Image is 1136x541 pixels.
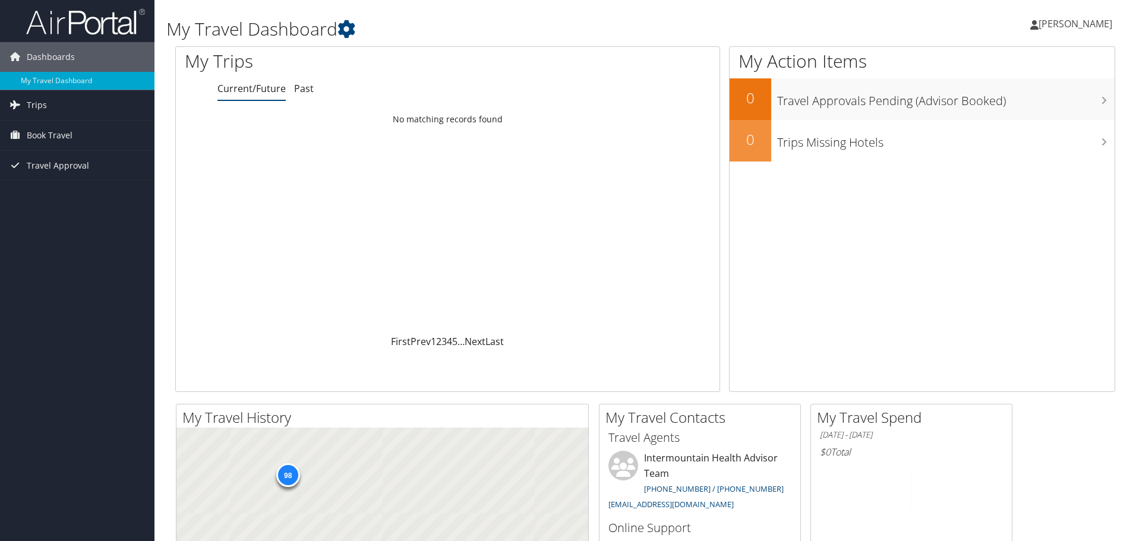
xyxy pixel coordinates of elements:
[485,335,504,348] a: Last
[447,335,452,348] a: 4
[431,335,436,348] a: 1
[730,129,771,150] h2: 0
[182,407,588,428] h2: My Travel History
[605,407,800,428] h2: My Travel Contacts
[1030,6,1124,42] a: [PERSON_NAME]
[217,82,286,95] a: Current/Future
[176,109,720,130] td: No matching records found
[608,429,791,446] h3: Travel Agents
[608,520,791,536] h3: Online Support
[730,78,1115,120] a: 0Travel Approvals Pending (Advisor Booked)
[820,445,831,458] span: $0
[730,49,1115,74] h1: My Action Items
[185,49,484,74] h1: My Trips
[441,335,447,348] a: 3
[27,121,72,150] span: Book Travel
[730,120,1115,162] a: 0Trips Missing Hotels
[457,335,465,348] span: …
[777,128,1115,151] h3: Trips Missing Hotels
[608,499,734,510] a: [EMAIL_ADDRESS][DOMAIN_NAME]
[391,335,411,348] a: First
[602,451,797,514] li: Intermountain Health Advisor Team
[820,445,1003,458] h6: Total
[730,88,771,108] h2: 0
[27,90,47,120] span: Trips
[777,87,1115,109] h3: Travel Approvals Pending (Advisor Booked)
[26,8,145,36] img: airportal-logo.png
[27,42,75,72] span: Dashboards
[644,483,784,494] a: [PHONE_NUMBER] / [PHONE_NUMBER]
[294,82,314,95] a: Past
[465,335,485,348] a: Next
[817,407,1012,428] h2: My Travel Spend
[452,335,457,348] a: 5
[820,429,1003,441] h6: [DATE] - [DATE]
[276,463,299,487] div: 98
[27,151,89,181] span: Travel Approval
[436,335,441,348] a: 2
[166,17,805,42] h1: My Travel Dashboard
[1039,17,1112,30] span: [PERSON_NAME]
[411,335,431,348] a: Prev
